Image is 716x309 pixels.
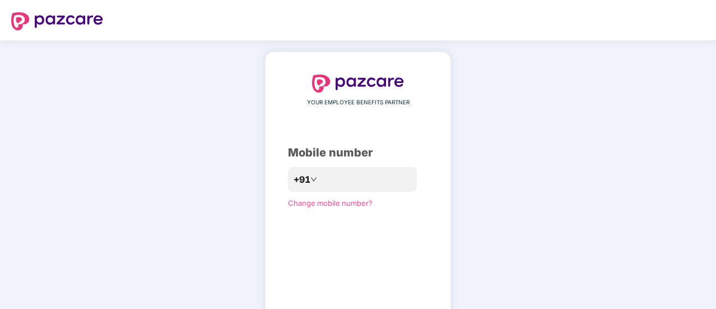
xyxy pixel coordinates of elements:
[294,173,310,187] span: +91
[11,12,103,30] img: logo
[288,199,373,207] a: Change mobile number?
[310,176,317,183] span: down
[312,75,404,93] img: logo
[307,98,410,107] span: YOUR EMPLOYEE BENEFITS PARTNER
[288,144,428,162] div: Mobile number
